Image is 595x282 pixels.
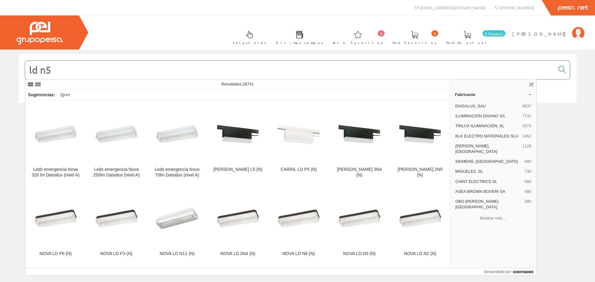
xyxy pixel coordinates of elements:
[455,104,486,108] font: DAISALUX, SAU
[455,134,518,138] font: KLK ELECTRO MATERIALES SLU
[480,216,506,220] font: Mostrar más…
[393,40,437,45] font: Ped. favoritos
[276,40,323,45] font: Últimas compras
[86,185,147,264] a: NOVA LD ​​P3 (N) NOVA LD ​​P3 (N)
[155,167,200,177] font: Leds emergencia Nova 70lm Daisalux (nivel A)
[28,92,55,97] font: Sugerencias:
[455,114,505,118] font: ILUMINACIÓN DISANO SA
[334,111,385,157] img: CARRIL LD 3N4 (N)
[455,92,475,97] font: Fabricante
[334,196,385,241] img: NOVA LD ​​N5 (N)
[404,251,436,256] font: NOVA LD ​​N2 (N)
[512,31,569,37] font: [PERSON_NAME]
[160,251,195,256] font: NOVA LD ​​N11 (N)
[60,92,70,97] font: 1p+n
[455,199,498,209] font: OBO [PERSON_NAME][GEOGRAPHIC_DATA]
[270,26,326,48] a: Últimas compras
[25,101,86,185] a: Leds emergencia Nova 320 lm Daisalux (nivel A) Leds emergencia Nova 320 lm Daisalux (nivel A)
[280,167,317,172] font: CARRIL LD P5 (N)
[484,270,511,274] font: Desarrollado por
[91,196,142,241] img: NOVA LD ​​P3 (N)
[227,26,269,48] a: Selectores
[91,111,142,157] img: Leds emergencia Nova 250lm Daisalux (nivel A)
[16,22,63,45] img: Grupo Peisa
[455,189,505,194] font: ASEA BROWN BOVERI SA
[86,101,147,185] a: Leds emergencia Nova 250lm Daisalux (nivel A) Leds emergencia Nova 250lm Daisalux (nivel A)
[329,101,390,185] a: CARRIL LD 3N4 (N) [PERSON_NAME] 3N4 (N)
[455,169,483,174] font: MIGUELEZ, SL
[152,196,202,241] img: NOVA LD ​​N11 (N)
[268,185,329,264] a: NOVA LD ​​N8 (N) NOVA LD ​​N8 (N)
[93,167,139,177] font: Leds emergencia Nova 250lm Daisalux (nivel A)
[395,196,445,241] img: NOVA LD ​​N2 (N)
[213,196,263,241] img: NOVA LD ​​3N4 (N)
[512,26,584,32] a: [PERSON_NAME]
[221,82,243,86] font: Resultados:
[380,32,382,37] font: 0
[268,101,329,185] a: CARRIL LD P5 (N) CARRIL LD P5 (N)
[420,5,485,10] font: [EMAIL_ADDRESS][DOMAIN_NAME]
[395,111,445,157] img: CARRIL LD 2N5 (N)
[522,134,531,138] font: 1462
[243,82,254,86] font: 28741
[40,251,72,256] font: NOVA LD ​​P6 (N)
[220,251,255,256] font: NOVA LD ​​3N4 (N)
[337,167,382,177] font: [PERSON_NAME] 3N4 (N)
[273,111,324,157] img: CARRIL LD P5 (N)
[455,159,518,164] font: SIEMENS, [GEOGRAPHIC_DATA]
[208,101,268,185] a: CARRIL LD L5 (N) [PERSON_NAME] L5 (N)
[450,89,536,99] a: Fabricante
[524,179,531,184] font: 580
[333,40,383,45] font: Arte. favoritos
[522,144,531,148] font: 1126
[147,101,207,185] a: Leds emergencia Nova 70lm Daisalux (nivel A) Leds emergencia Nova 70lm Daisalux (nivel A)
[390,185,450,264] a: NOVA LD ​​N2 (N) NOVA LD ​​N2 (N)
[30,111,81,157] img: Leds emergencia Nova 320 lm Daisalux (nivel A)
[213,111,263,157] img: CARRIL LD L5 (N)
[152,111,202,157] img: Leds emergencia Nova 70lm Daisalux (nivel A)
[343,251,376,256] font: NOVA LD ​​N5 (N)
[273,196,324,241] img: NOVA LD ​​N8 (N)
[455,179,497,184] font: CHINT ELECTRICS SL
[282,251,315,256] font: NOVA LD ​​N8 (N)
[390,101,450,185] a: CARRIL LD 2N5 (N) [PERSON_NAME] 2N5 (N)
[25,61,555,79] input: Buscar...
[100,251,133,256] font: NOVA LD ​​P3 (N)
[484,268,536,275] a: Desarrollado por
[25,185,86,264] a: NOVA LD ​​P6 (N) NOVA LD ​​P6 (N)
[455,124,504,128] font: TRILUX ILUMINACIÓN, SL
[233,40,266,45] font: Selectores
[522,104,531,108] font: 9537
[329,185,390,264] a: NOVA LD ​​N5 (N) NOVA LD ​​N5 (N)
[522,114,531,118] font: 7731
[485,32,503,37] font: 0 líneas/s
[214,167,262,172] font: [PERSON_NAME] L5 (N)
[500,5,534,10] font: [PHONE_NUMBER]
[524,159,531,164] font: 940
[524,199,531,204] font: 380
[208,185,268,264] a: NOVA LD ​​3N4 (N) NOVA LD ​​3N4 (N)
[147,185,207,264] a: NOVA LD ​​N11 (N) NOVA LD ​​N11 (N)
[434,32,436,37] font: 0
[524,169,531,174] font: 730
[30,196,81,241] img: NOVA LD ​​P6 (N)
[455,144,497,154] font: [PERSON_NAME], [GEOGRAPHIC_DATA]
[452,213,534,223] button: Mostrar más…
[524,189,531,194] font: 480
[32,167,79,177] font: Leds emergencia Nova 320 lm Daisalux (nivel A)
[446,40,488,45] font: Pedido actual
[398,167,443,177] font: [PERSON_NAME] 2N5 (N)
[522,124,531,128] font: 1573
